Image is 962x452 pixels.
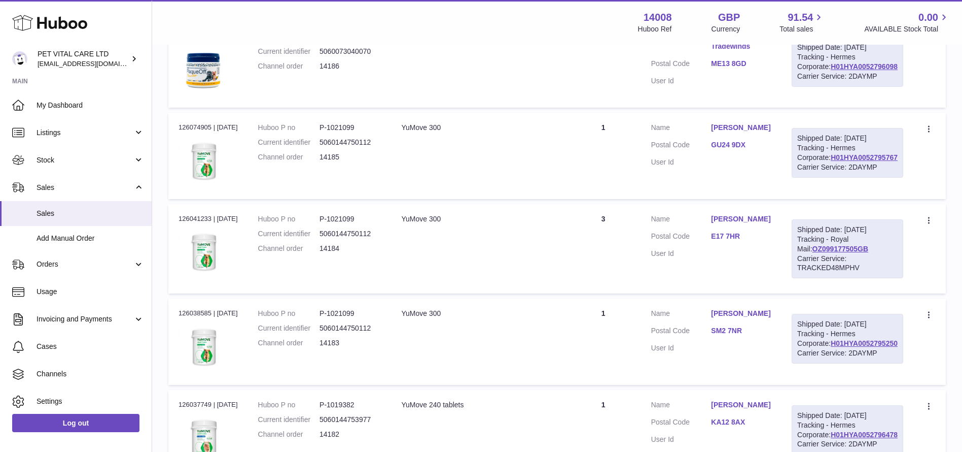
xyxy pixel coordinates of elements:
[711,326,771,336] a: SM2 7NR
[718,11,740,24] strong: GBP
[319,123,381,133] dd: P-1021099
[258,229,319,239] dt: Current identifier
[651,59,711,71] dt: Postal Code
[651,123,711,135] dt: Name
[37,101,144,110] span: My Dashboard
[319,338,381,348] dd: 14183
[651,76,711,86] dt: User Id
[651,309,711,321] dt: Name
[831,339,898,347] a: H01HYA0052795250
[37,260,133,269] span: Orders
[401,400,555,410] div: YuMove 240 tablets
[638,24,672,34] div: Huboo Ref
[37,287,144,297] span: Usage
[792,219,903,278] div: Tracking - Royal Mail:
[258,152,319,162] dt: Channel order
[319,47,381,56] dd: 5060073040070
[319,244,381,253] dd: 14184
[37,369,144,379] span: Channels
[812,245,869,253] a: OZ099177505GB
[37,209,144,218] span: Sales
[319,324,381,333] dd: 5060144750112
[651,232,711,244] dt: Postal Code
[797,348,898,358] div: Carrier Service: 2DAYMP
[401,123,555,133] div: YuMove 300
[792,37,903,87] div: Tracking - Hermes Corporate:
[258,214,319,224] dt: Huboo P no
[319,400,381,410] dd: P-1019382
[797,134,898,143] div: Shipped Date: [DATE]
[37,183,133,192] span: Sales
[12,51,27,67] img: petvitalcare@gmail.com
[37,314,133,324] span: Invoicing and Payments
[566,299,641,384] td: 1
[711,24,740,34] div: Currency
[319,229,381,239] dd: 5060144750112
[38,59,149,68] span: [EMAIL_ADDRESS][DOMAIN_NAME]
[179,136,229,186] img: 1732006879.jpg
[797,411,898,421] div: Shipped Date: [DATE]
[797,254,898,273] div: Carrier Service: TRACKED48MPHV
[258,138,319,147] dt: Current identifier
[864,24,950,34] span: AVAILABLE Stock Total
[797,163,898,172] div: Carrier Service: 2DAYMP
[831,62,898,71] a: H01HYA0052796098
[711,123,771,133] a: [PERSON_NAME]
[401,214,555,224] div: YuMove 300
[711,59,771,69] a: ME13 8GD
[258,244,319,253] dt: Channel order
[258,400,319,410] dt: Huboo P no
[711,417,771,427] a: KA12 8AX
[566,113,641,199] td: 1
[792,128,903,178] div: Tracking - Hermes Corporate:
[319,309,381,318] dd: P-1021099
[319,138,381,147] dd: 5060144750112
[258,309,319,318] dt: Huboo P no
[179,309,238,318] div: 126038585 | [DATE]
[258,324,319,333] dt: Current identifier
[651,157,711,167] dt: User Id
[797,72,898,81] div: Carrier Service: 2DAYMP
[797,43,898,52] div: Shipped Date: [DATE]
[37,128,133,138] span: Listings
[319,214,381,224] dd: P-1021099
[918,11,938,24] span: 0.00
[711,400,771,410] a: [PERSON_NAME]
[644,11,672,24] strong: 14008
[711,309,771,318] a: [PERSON_NAME]
[711,214,771,224] a: [PERSON_NAME]
[258,61,319,71] dt: Channel order
[831,431,898,439] a: H01HYA0052796478
[319,415,381,425] dd: 5060144753977
[37,342,144,351] span: Cases
[788,11,813,24] span: 91.54
[319,152,381,162] dd: 14185
[37,155,133,165] span: Stock
[651,249,711,259] dt: User Id
[179,400,238,409] div: 126037749 | [DATE]
[797,225,898,235] div: Shipped Date: [DATE]
[401,309,555,318] div: YuMove 300
[651,140,711,152] dt: Postal Code
[179,45,229,95] img: 1732007053.jpg
[711,232,771,241] a: E17 7HR
[566,204,641,294] td: 3
[258,123,319,133] dt: Huboo P no
[319,61,381,71] dd: 14186
[792,314,903,364] div: Tracking - Hermes Corporate:
[797,439,898,449] div: Carrier Service: 2DAYMP
[711,140,771,150] a: GU24 9DX
[179,214,238,223] div: 126041233 | [DATE]
[651,400,711,412] dt: Name
[258,415,319,425] dt: Current identifier
[258,338,319,348] dt: Channel order
[779,24,825,34] span: Total sales
[651,343,711,353] dt: User Id
[37,234,144,243] span: Add Manual Order
[258,47,319,56] dt: Current identifier
[797,319,898,329] div: Shipped Date: [DATE]
[831,153,898,162] a: H01HYA0052795767
[651,326,711,338] dt: Postal Code
[566,22,641,108] td: 1
[179,123,238,132] div: 126074905 | [DATE]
